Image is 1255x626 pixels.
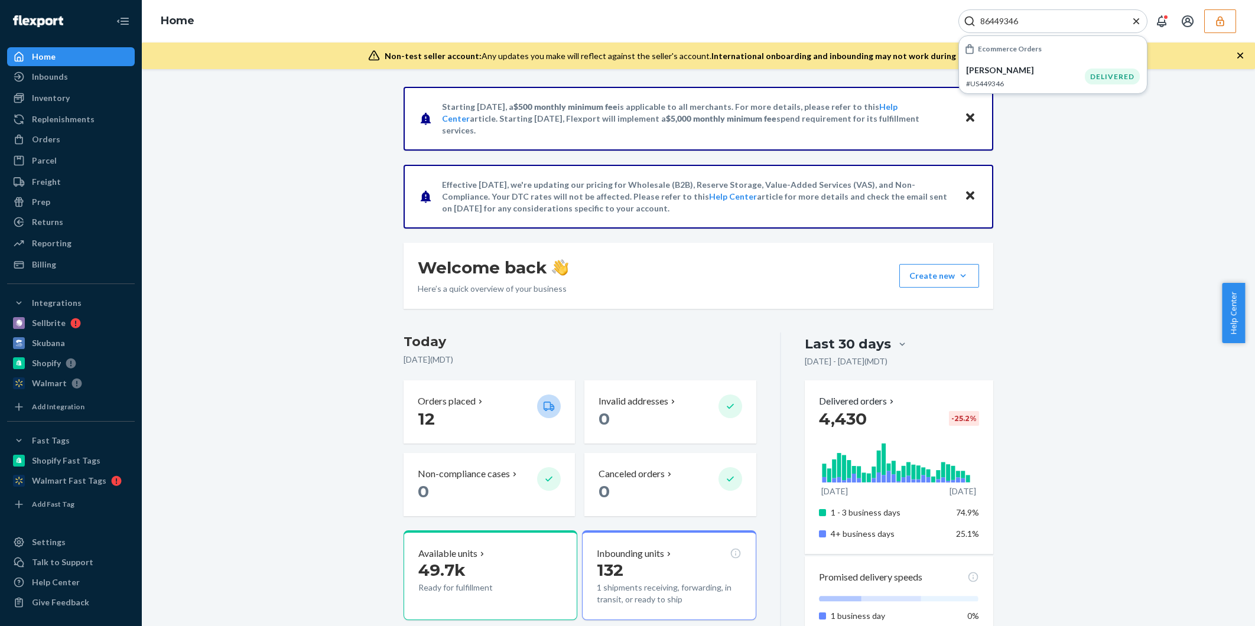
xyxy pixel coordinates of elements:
div: Add Fast Tag [32,499,74,509]
div: Replenishments [32,113,95,125]
a: Skubana [7,334,135,353]
a: Walmart [7,374,135,393]
ol: breadcrumbs [151,4,204,38]
a: Returns [7,213,135,232]
button: Close [963,188,978,205]
a: Help Center [709,191,757,201]
p: Orders placed [418,394,476,408]
button: Integrations [7,294,135,312]
span: 0% [967,611,979,621]
a: Settings [7,533,135,552]
a: Add Integration [7,397,135,416]
span: 74.9% [956,507,979,517]
p: [DATE] [950,485,976,497]
div: Walmart [32,377,67,389]
p: 4+ business days [831,528,947,540]
div: Home [32,51,56,63]
span: 12 [418,409,435,429]
p: 1 business day [831,610,947,622]
div: Integrations [32,297,82,309]
span: $5,000 monthly minimum fee [666,113,776,123]
button: Canceled orders 0 [584,453,756,516]
p: [DATE] [821,485,848,497]
span: 25.1% [956,529,979,539]
button: Inbounding units1321 shipments receiving, forwarding, in transit, or ready to ship [582,530,756,620]
button: Close Navigation [111,9,135,33]
a: Home [161,14,194,27]
input: Search Input [976,15,1121,27]
button: Fast Tags [7,431,135,450]
span: International onboarding and inbounding may not work during impersonation. [711,51,1017,61]
p: Here’s a quick overview of your business [418,283,568,295]
div: Inventory [32,92,70,104]
a: Reporting [7,234,135,253]
div: Talk to Support [32,556,93,568]
span: 132 [597,560,623,580]
a: Inventory [7,89,135,107]
a: Orders [7,130,135,149]
span: Non-test seller account: [385,51,482,61]
div: Give Feedback [32,596,89,608]
button: Help Center [1222,283,1245,343]
button: Non-compliance cases 0 [404,453,575,516]
div: Shopify Fast Tags [32,455,100,467]
div: Settings [32,536,66,548]
p: Delivered orders [819,394,896,408]
p: 1 shipments receiving, forwarding, in transit, or ready to ship [597,582,741,605]
p: 1 - 3 business days [831,507,947,519]
a: Sellbrite [7,314,135,332]
button: Give Feedback [7,593,135,612]
a: Parcel [7,151,135,170]
a: Freight [7,172,135,191]
div: Walmart Fast Tags [32,475,106,487]
a: Shopify Fast Tags [7,451,135,470]
button: Orders placed 12 [404,380,575,444]
a: Billing [7,255,135,274]
div: Shopify [32,357,61,369]
button: Close [963,110,978,127]
p: Non-compliance cases [418,467,510,481]
img: Flexport logo [13,15,63,27]
a: Inbounds [7,67,135,86]
div: Sellbrite [32,317,66,329]
div: Billing [32,259,56,270]
div: Inbounds [32,71,68,83]
p: Inbounding units [597,547,664,560]
div: Reporting [32,237,71,249]
p: Invalid addresses [599,394,668,408]
a: Walmart Fast Tags [7,471,135,490]
p: Starting [DATE], a is applicable to all merchants. For more details, please refer to this article... [442,101,953,136]
div: Last 30 days [805,335,891,353]
button: Open account menu [1176,9,1199,33]
p: Available units [418,547,477,560]
a: Prep [7,193,135,211]
div: Orders [32,133,60,145]
div: Prep [32,196,50,208]
div: Parcel [32,155,57,167]
p: Promised delivery speeds [819,570,922,584]
svg: Search Icon [964,15,976,27]
button: Create new [899,264,979,288]
div: Skubana [32,337,65,349]
div: Help Center [32,576,80,588]
a: Help Center [7,573,135,592]
a: Home [7,47,135,66]
span: 4,430 [819,409,867,429]
div: Fast Tags [32,435,70,446]
p: [DATE] ( MDT ) [404,354,756,366]
p: Effective [DATE], we're updating our pricing for Wholesale (B2B), Reserve Storage, Value-Added Se... [442,179,953,214]
button: Open notifications [1150,9,1173,33]
span: 0 [418,481,429,501]
span: $500 monthly minimum fee [513,102,617,112]
span: 0 [599,481,610,501]
p: [DATE] - [DATE] ( MDT ) [805,356,887,367]
p: [PERSON_NAME] [966,64,1085,76]
div: Freight [32,176,61,188]
button: Invalid addresses 0 [584,380,756,444]
h6: Ecommerce Orders [978,45,1042,53]
h1: Welcome back [418,257,568,278]
div: Any updates you make will reflect against the seller's account. [385,50,1017,62]
a: Replenishments [7,110,135,129]
a: Shopify [7,354,135,373]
